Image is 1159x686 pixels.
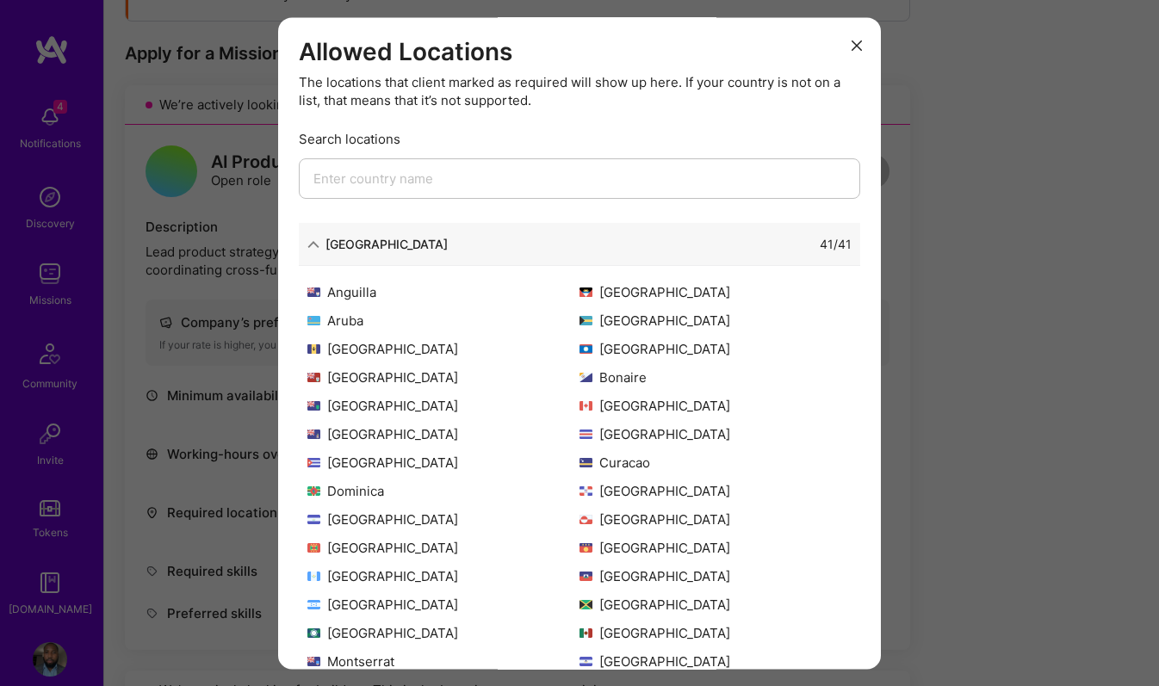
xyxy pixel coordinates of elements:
[307,454,579,473] div: [GEOGRAPHIC_DATA]
[307,658,320,667] img: Montserrat
[579,601,592,610] img: Jamaica
[579,430,592,440] img: Costa Rica
[579,459,592,468] img: Curacao
[579,544,592,553] img: Guadeloupe
[579,341,852,359] div: [GEOGRAPHIC_DATA]
[579,483,852,501] div: [GEOGRAPHIC_DATA]
[579,402,592,411] img: Canada
[579,345,592,355] img: Belize
[299,159,860,200] input: Enter country name
[307,374,320,383] img: Bermuda
[579,284,852,302] div: [GEOGRAPHIC_DATA]
[307,459,320,468] img: Cuba
[852,41,862,52] i: icon Close
[579,653,852,671] div: [GEOGRAPHIC_DATA]
[579,288,592,298] img: Antigua and Barbuda
[579,568,852,586] div: [GEOGRAPHIC_DATA]
[307,572,320,582] img: Guatemala
[579,572,592,582] img: Haiti
[579,426,852,444] div: [GEOGRAPHIC_DATA]
[307,596,579,615] div: [GEOGRAPHIC_DATA]
[579,596,852,615] div: [GEOGRAPHIC_DATA]
[307,288,320,298] img: Anguilla
[307,568,579,586] div: [GEOGRAPHIC_DATA]
[307,625,579,643] div: [GEOGRAPHIC_DATA]
[299,38,860,67] h3: Allowed Locations
[307,284,579,302] div: Anguilla
[307,544,320,553] img: Grenada
[278,17,881,669] div: modal
[579,658,592,667] img: Nicaragua
[820,236,852,254] div: 41 / 41
[307,402,320,411] img: British Virgin Islands
[579,625,852,643] div: [GEOGRAPHIC_DATA]
[307,540,579,558] div: [GEOGRAPHIC_DATA]
[299,131,860,149] div: Search locations
[579,516,592,525] img: Greenland
[325,236,448,254] div: [GEOGRAPHIC_DATA]
[307,511,579,529] div: [GEOGRAPHIC_DATA]
[307,341,579,359] div: [GEOGRAPHIC_DATA]
[579,487,592,497] img: Dominican Republic
[307,430,320,440] img: Cayman Islands
[307,516,320,525] img: El Salvador
[307,369,579,387] div: [GEOGRAPHIC_DATA]
[307,653,579,671] div: Montserrat
[307,317,320,326] img: Aruba
[579,369,852,387] div: Bonaire
[307,483,579,501] div: Dominica
[307,345,320,355] img: Barbados
[307,487,320,497] img: Dominica
[307,426,579,444] div: [GEOGRAPHIC_DATA]
[307,398,579,416] div: [GEOGRAPHIC_DATA]
[307,629,320,639] img: Martinique
[579,398,852,416] div: [GEOGRAPHIC_DATA]
[299,74,860,110] div: The locations that client marked as required will show up here. If your country is not on a list,...
[307,601,320,610] img: Honduras
[579,540,852,558] div: [GEOGRAPHIC_DATA]
[579,511,852,529] div: [GEOGRAPHIC_DATA]
[579,317,592,326] img: Bahamas
[579,629,592,639] img: Mexico
[307,238,319,250] i: icon ArrowDown
[579,454,852,473] div: Curacao
[579,374,592,383] img: Bonaire
[307,312,579,331] div: Aruba
[579,312,852,331] div: [GEOGRAPHIC_DATA]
